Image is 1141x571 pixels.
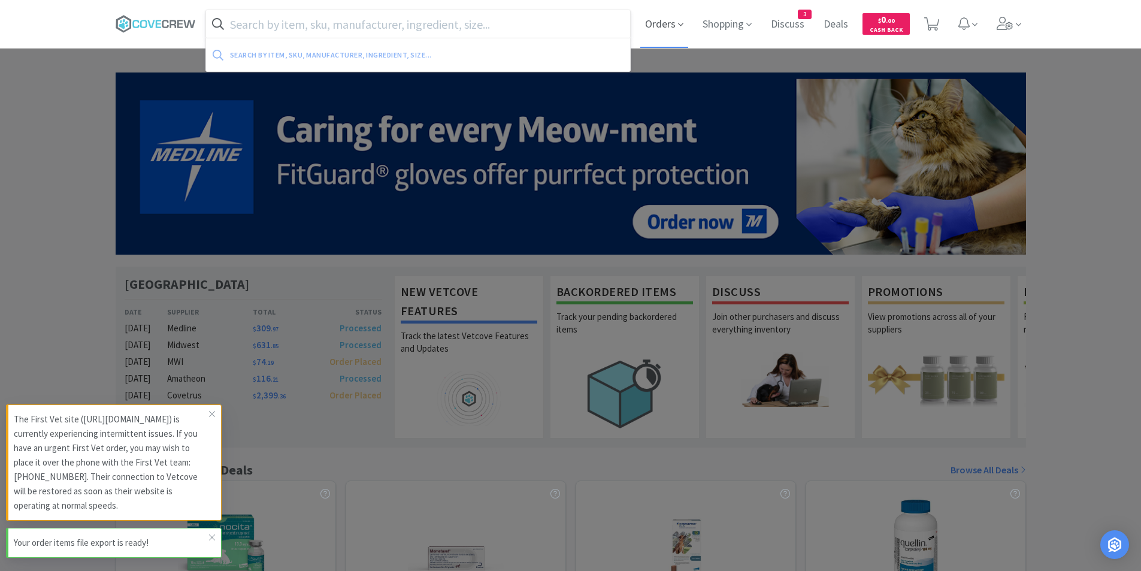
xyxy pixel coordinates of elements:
a: $0.00Cash Back [862,8,910,40]
span: $ [878,17,881,25]
div: Open Intercom Messenger [1100,530,1129,559]
span: Cash Back [870,27,903,35]
a: Discuss3 [766,19,809,30]
span: 0 [878,14,895,25]
input: Search by item, sku, manufacturer, ingredient, size... [206,10,631,38]
a: Deals [819,19,853,30]
span: . 00 [886,17,895,25]
div: Search by item, sku, manufacturer, ingredient, size... [230,46,528,64]
span: 3 [798,10,811,19]
p: Your order items file export is ready! [14,536,209,550]
p: The First Vet site ([URL][DOMAIN_NAME]) is currently experiencing intermittent issues. If you hav... [14,412,209,513]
